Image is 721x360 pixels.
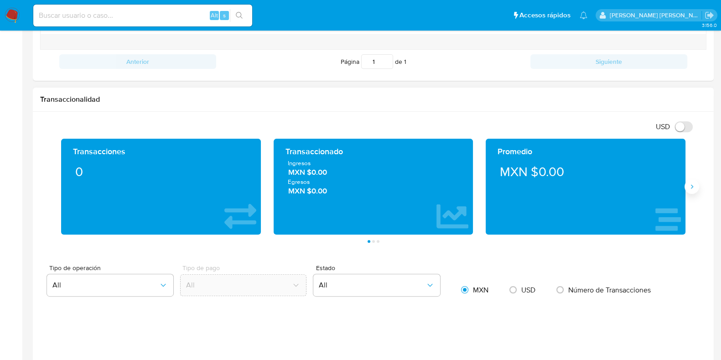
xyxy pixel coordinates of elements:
span: 3.156.0 [701,21,716,29]
span: s [223,11,226,20]
input: Buscar usuario o caso... [33,10,252,21]
button: search-icon [230,9,249,22]
span: Página de [341,54,406,69]
button: Anterior [59,54,216,69]
a: Salir [705,10,714,20]
span: Alt [211,11,218,20]
a: Notificaciones [580,11,587,19]
button: Siguiente [530,54,687,69]
span: 1 [404,57,406,66]
p: daniela.lagunesrodriguez@mercadolibre.com.mx [610,11,702,20]
h1: Transaccionalidad [40,95,706,104]
span: Accesos rápidos [519,10,571,20]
